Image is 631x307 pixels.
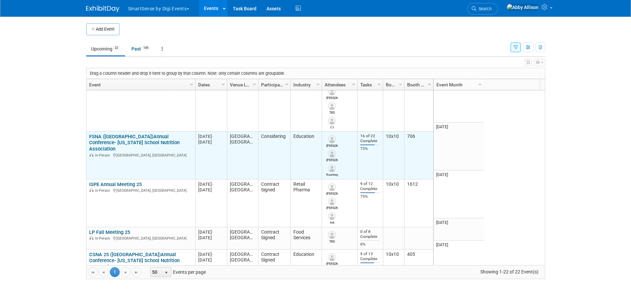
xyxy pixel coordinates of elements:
[290,179,322,227] td: Retail Pharma
[434,170,484,218] td: [DATE]
[326,191,338,196] div: Griggs Josh
[467,3,498,15] a: Search
[90,270,95,275] span: Go to the first page
[126,43,155,55] a: Past109
[293,79,317,90] a: Industry
[164,270,169,275] span: select
[477,82,483,87] span: Column Settings
[188,79,195,89] a: Column Settings
[141,46,150,51] span: 109
[252,82,257,87] span: Column Settings
[89,181,142,187] a: ISPE Annual Meeting 25
[198,257,224,263] div: [DATE]
[258,132,290,179] td: Considering
[328,183,336,191] img: Griggs Josh
[227,132,258,179] td: [GEOGRAPHIC_DATA], [GEOGRAPHIC_DATA]
[86,43,125,55] a: Upcoming22
[326,143,338,148] div: Laura Wisdom
[328,117,336,125] img: CJ Lewis
[212,182,213,187] span: -
[325,79,353,90] a: Attendees
[426,79,433,89] a: Column Settings
[261,79,286,90] a: Participation
[198,181,224,187] div: [DATE]
[404,132,433,179] td: 706
[328,150,336,157] img: Peter Sourek
[328,164,336,172] img: Kourtney Miller
[113,46,120,51] span: 22
[434,123,484,170] td: [DATE]
[315,82,321,87] span: Column Settings
[221,82,226,87] span: Column Settings
[328,231,336,239] img: TBD
[198,139,224,145] div: [DATE]
[328,253,336,261] img: Deanna Cross
[110,267,120,277] span: 1
[290,227,322,250] td: Food Services
[434,241,484,288] td: [DATE]
[328,102,336,110] img: TBD
[212,230,213,235] span: -
[383,179,404,227] td: 10x10
[427,82,432,87] span: Column Settings
[383,250,404,297] td: 10x10
[121,267,131,277] a: Go to the next page
[89,236,93,240] img: In-Person Event
[360,252,380,261] div: 9 of 13 Complete
[434,218,484,241] td: [DATE]
[212,134,213,139] span: -
[290,132,322,179] td: Education
[198,134,224,139] div: [DATE]
[189,82,194,87] span: Column Settings
[476,79,484,89] a: Column Settings
[314,79,322,89] a: Column Settings
[258,179,290,227] td: Contract Signed
[360,242,380,247] div: 0%
[134,270,139,275] span: Go to the last page
[86,68,545,79] div: Drag a column header and drop it here to group by that column. Note: only certain columns are gro...
[404,179,433,227] td: 1612
[95,188,112,193] span: In-Person
[404,250,433,297] td: 405
[351,82,356,87] span: Column Settings
[283,79,290,89] a: Column Settings
[360,79,379,90] a: Tasks
[142,267,213,277] span: Events per page
[407,79,429,90] a: Booth Number
[326,95,338,100] div: Henderson Steven
[86,6,119,12] img: ExhibitDay
[89,134,180,152] a: FSNA ([GEOGRAPHIC_DATA])Annual Conference- [US_STATE] School Nutrition Association
[227,250,258,297] td: [GEOGRAPHIC_DATA], [GEOGRAPHIC_DATA]
[89,153,93,156] img: In-Person Event
[377,82,382,87] span: Column Settings
[326,125,338,130] div: CJ Lewis
[284,82,289,87] span: Column Settings
[326,261,338,266] div: Deanna Cross
[328,197,336,205] img: Jose Correa
[198,252,224,257] div: [DATE]
[212,252,213,257] span: -
[198,229,224,235] div: [DATE]
[95,236,112,241] span: In-Person
[360,229,380,239] div: 0 of 8 Complete
[436,79,479,90] a: Event Month
[360,181,380,191] div: 9 of 12 Complete
[326,239,338,244] div: TBD
[326,205,338,210] div: Jose Correa
[151,267,162,277] span: 50
[328,135,336,143] img: Laura Wisdom
[258,250,290,297] td: Contract Signed
[360,134,380,144] div: 16 of 22 Complete
[101,270,106,275] span: Go to the previous page
[397,79,404,89] a: Column Settings
[89,235,192,241] div: [GEOGRAPHIC_DATA], [GEOGRAPHIC_DATA]
[376,79,383,89] a: Column Settings
[360,264,380,269] div: 69%
[251,79,258,89] a: Column Settings
[326,157,338,162] div: Peter Sourek
[474,267,545,276] span: Showing 1-22 of 22 Event(s)
[198,187,224,193] div: [DATE]
[220,79,227,89] a: Column Settings
[198,235,224,241] div: [DATE]
[398,82,403,87] span: Column Settings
